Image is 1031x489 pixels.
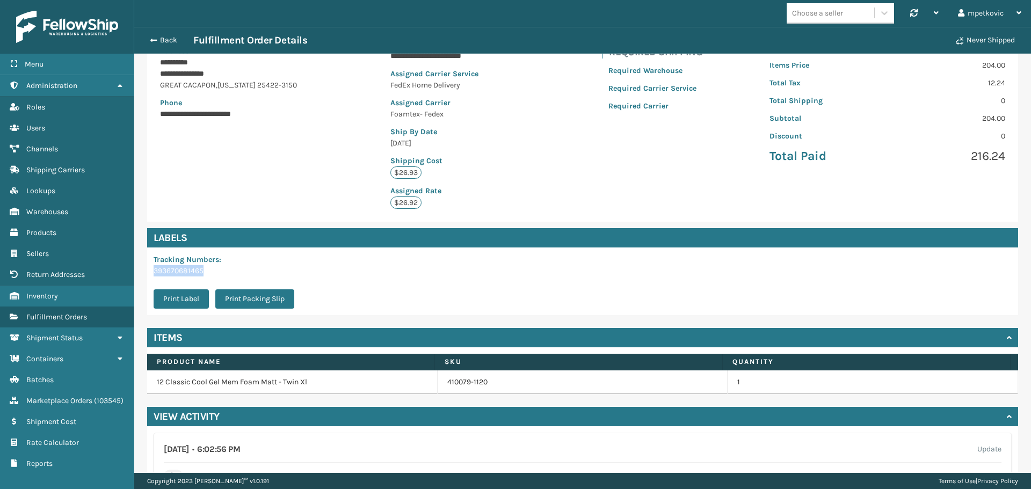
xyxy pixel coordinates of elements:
label: Quantity [732,357,1000,367]
span: Return Addresses [26,270,85,279]
span: Reports [26,459,53,468]
span: ( 103545 ) [94,396,124,405]
p: Shipping Cost [390,155,536,166]
button: Print Packing Slip [215,289,294,309]
p: Subtotal [769,113,881,124]
p: Items Price [769,60,881,71]
a: Terms of Use [939,477,976,485]
div: Choose a seller [792,8,843,19]
span: , [216,81,217,90]
p: Required Carrier Service [608,83,696,94]
span: 25422-3150 [257,81,297,90]
button: Print Label [154,289,209,309]
p: FedEx Home Delivery [390,79,536,91]
span: Channels [26,144,58,154]
span: Roles [26,103,45,112]
p: 204.00 [894,113,1005,124]
a: Privacy Policy [977,477,1018,485]
button: Back [144,35,193,45]
div: | [939,473,1018,489]
span: GREAT CACAPON [160,81,216,90]
p: [DATE] [390,137,536,149]
span: [US_STATE] [217,81,256,90]
p: Total Shipping [769,95,881,106]
p: Total Tax [769,77,881,89]
span: • [192,444,194,454]
p: 216.24 [894,148,1005,164]
span: Marketplace Orders [26,396,92,405]
p: Discount [769,130,881,142]
span: Shipment Cost [26,417,76,426]
span: Users [26,123,45,133]
a: 393670681465 [154,266,204,275]
span: Containers [26,354,63,363]
h4: Labels [147,228,1018,247]
p: Required Warehouse [608,65,696,76]
span: Menu [25,60,43,69]
p: 0 [894,95,1005,106]
p: Ship By Date [390,126,536,137]
p: Assigned Rate [390,185,536,196]
p: $26.93 [390,166,422,179]
p: Phone [160,97,317,108]
span: Tracking Numbers : [154,255,221,264]
label: Product Name [157,357,425,367]
span: Batches [26,375,54,384]
p: 0 [894,130,1005,142]
h4: [DATE] 6:02:56 PM [164,443,240,456]
span: Shipment Status [26,333,83,342]
span: Warehouses [26,207,68,216]
span: Lookups [26,186,55,195]
h4: Items [154,331,183,344]
td: 12 Classic Cool Gel Mem Foam Matt - Twin Xl [147,370,438,394]
span: Fulfillment Orders [26,312,87,322]
h3: Fulfillment Order Details [193,34,307,47]
label: Update [977,443,1001,456]
span: Rate Calculator [26,438,79,447]
span: Inventory [26,291,58,301]
p: Copyright 2023 [PERSON_NAME]™ v 1.0.191 [147,473,269,489]
p: Total Paid [769,148,881,164]
a: 410079-1120 [447,377,488,388]
span: Products [26,228,56,237]
img: logo [16,11,118,43]
p: $26.92 [390,196,422,209]
td: 1 [728,370,1018,394]
p: Required Carrier [608,100,696,112]
button: Never Shipped [949,30,1021,51]
p: Assigned Carrier [390,97,536,108]
i: Never Shipped [956,37,963,45]
h4: View Activity [154,410,220,423]
span: Administration [26,81,77,90]
p: Assigned Carrier Service [390,68,536,79]
label: SKU [445,357,713,367]
span: Shipping Carriers [26,165,85,174]
p: 12.24 [894,77,1005,89]
span: Sellers [26,249,49,258]
p: 204.00 [894,60,1005,71]
p: Foamtex- Fedex [390,108,536,120]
